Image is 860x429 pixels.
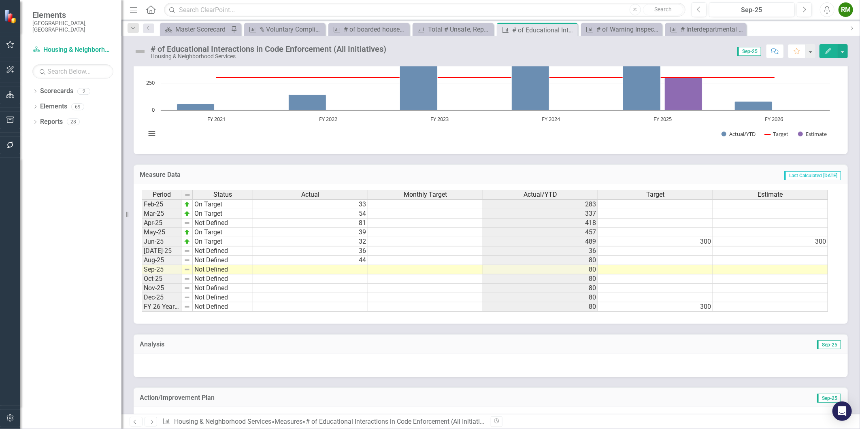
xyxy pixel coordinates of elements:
[260,24,323,34] div: % Voluntary Compliance ([DATE]) for [GEOGRAPHIC_DATA]
[153,191,171,198] span: Period
[275,418,302,425] a: Measures
[193,209,253,219] td: On Target
[765,131,789,138] button: Show Target
[184,294,190,301] img: 8DAGhfEEPCf229AAAAAElFTkSuQmCC
[71,103,84,110] div: 69
[483,200,598,209] td: 283
[483,274,598,284] td: 80
[142,284,182,293] td: Nov-25
[665,77,702,110] path: FY 2025 , 300. Estimate.
[784,171,841,180] span: Last Calculated [DATE]
[253,209,368,219] td: 54
[483,256,598,265] td: 80
[483,265,598,274] td: 80
[765,115,783,123] text: FY 2026
[151,45,386,53] div: # of Educational Interactions in Code Enforcement (All Initiatives)
[681,24,744,34] div: # Interdepartmental Collaborations
[164,3,685,17] input: Search ClearPoint...
[184,304,190,310] img: 8DAGhfEEPCf229AAAAAElFTkSuQmCC
[306,418,492,425] div: # of Educational Interactions in Code Enforcement (All Initiatives)
[344,24,407,34] div: # of boarded houses City-wide
[184,210,190,217] img: zOikAAAAAElFTkSuQmCC
[832,401,852,421] div: Open Intercom Messenger
[134,45,147,58] img: Not Defined
[643,4,683,15] button: Search
[623,57,661,110] path: FY 2025 , 489. Actual/YTD.
[184,266,190,273] img: 8DAGhfEEPCf229AAAAAElFTkSuQmCC
[483,209,598,219] td: 337
[253,237,368,246] td: 32
[32,20,113,33] small: [GEOGRAPHIC_DATA], [GEOGRAPHIC_DATA]
[146,128,157,139] button: View chart menu, Chart
[146,79,155,86] text: 250
[40,102,67,111] a: Elements
[184,285,190,291] img: 8DAGhfEEPCf229AAAAAElFTkSuQmCC
[184,229,190,236] img: zOikAAAAAElFTkSuQmCC
[598,237,713,246] td: 300
[301,191,319,198] span: Actual
[142,25,834,146] svg: Interactive chart
[709,2,795,17] button: Sep-25
[735,101,773,110] path: FY 2026, 80. Actual/YTD.
[483,284,598,293] td: 80
[142,25,840,146] div: Chart. Highcharts interactive chart.
[207,115,226,123] text: FY 2021
[174,418,271,425] a: Housing & Neighborhood Services
[77,88,90,95] div: 2
[806,130,827,138] text: Estimate
[246,24,323,34] a: % Voluntary Compliance ([DATE]) for [GEOGRAPHIC_DATA]
[215,76,776,79] g: Target, series 2 of 3. Line with 6 data points.
[430,115,449,123] text: FY 2023
[184,201,190,208] img: zOikAAAAAElFTkSuQmCC
[193,265,253,274] td: Not Defined
[415,24,492,34] a: Total # Unsafe, Repair/Demolish & boarded structures brought into compliance by owners and City t...
[142,265,182,274] td: Sep-25
[596,24,660,34] div: # of Warning Inspections City-Wide
[667,24,744,34] a: # Interdepartmental Collaborations
[542,115,561,123] text: FY 2024
[483,293,598,302] td: 80
[4,9,18,23] img: ClearPoint Strategy
[193,228,253,237] td: On Target
[142,200,182,209] td: Feb-25
[428,24,492,34] div: Total # Unsafe, Repair/Demolish & boarded structures brought into compliance by owners and City t...
[773,130,788,138] text: Target
[177,104,215,110] path: FY 2021, 59. Actual/YTD.
[253,256,368,265] td: 44
[713,237,828,246] td: 300
[193,219,253,228] td: Not Defined
[67,119,80,125] div: 28
[32,64,113,79] input: Search Below...
[817,340,841,349] span: Sep-25
[729,130,756,138] text: Actual/YTD
[583,24,660,34] a: # of Warning Inspections City-Wide
[184,192,191,198] img: 8DAGhfEEPCf229AAAAAElFTkSuQmCC
[193,237,253,246] td: On Target
[253,246,368,256] td: 36
[598,302,713,312] td: 300
[758,191,783,198] span: Estimate
[142,228,182,237] td: May-25
[839,2,853,17] button: RM
[654,6,672,13] span: Search
[253,200,368,209] td: 33
[253,219,368,228] td: 81
[193,256,253,265] td: Not Defined
[142,237,182,246] td: Jun-25
[140,341,491,348] h3: Analysis
[400,57,438,110] path: FY 2023, 482. Actual/YTD.
[184,276,190,282] img: 8DAGhfEEPCf229AAAAAElFTkSuQmCC
[142,302,182,312] td: FY 26 Year End
[142,274,182,284] td: Oct-25
[32,45,113,55] a: Housing & Neighborhood Services
[404,191,447,198] span: Monthly Target
[184,238,190,245] img: zOikAAAAAElFTkSuQmCC
[193,200,253,209] td: On Target
[483,228,598,237] td: 457
[319,115,337,123] text: FY 2022
[512,40,549,110] path: FY 2024, 641. Actual/YTD.
[142,246,182,256] td: [DATE]-25
[152,106,155,113] text: 0
[193,302,253,312] td: Not Defined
